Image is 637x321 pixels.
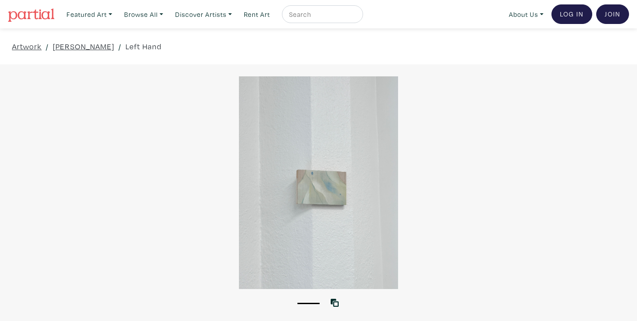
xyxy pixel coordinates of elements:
a: Rent Art [240,5,274,24]
input: Search [288,9,355,20]
span: / [118,40,121,52]
a: Left Hand [125,40,162,52]
a: [PERSON_NAME] [53,40,114,52]
span: / [46,40,49,52]
button: 1 of 1 [297,303,320,304]
a: Discover Artists [171,5,236,24]
a: Artwork [12,40,42,52]
a: Join [596,4,629,24]
a: Featured Art [63,5,116,24]
a: Browse All [120,5,167,24]
a: About Us [505,5,547,24]
a: Log In [551,4,592,24]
